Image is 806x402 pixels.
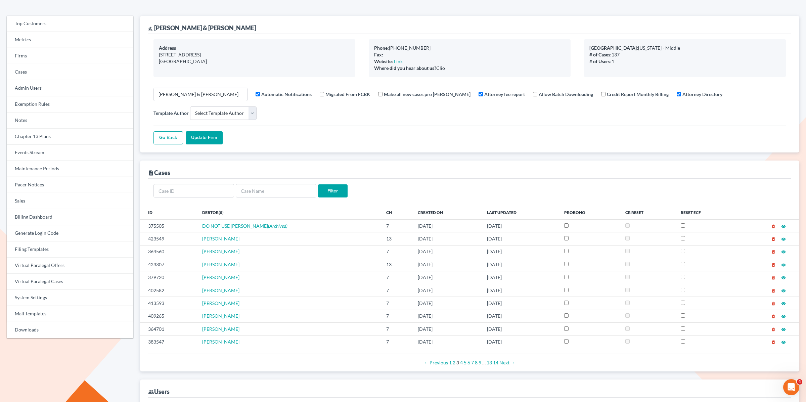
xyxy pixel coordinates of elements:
[771,275,776,280] i: delete_forever
[781,287,786,293] a: visibility
[781,250,786,254] i: visibility
[771,262,776,267] a: delete_forever
[140,323,197,336] td: 364701
[202,249,239,254] span: [PERSON_NAME]
[159,51,350,58] div: [STREET_ADDRESS]
[325,91,370,98] label: Migrated From FCBK
[153,131,183,145] a: Go Back
[7,113,133,129] a: Notes
[159,58,350,65] div: [GEOGRAPHIC_DATA]
[7,306,133,322] a: Mail Templates
[453,360,455,365] a: Page 2
[482,297,559,310] td: [DATE]
[374,45,565,51] div: [PHONE_NUMBER]
[781,313,786,319] a: visibility
[7,64,133,80] a: Cases
[589,58,612,64] b: # of Users:
[159,45,176,51] b: Address
[412,297,481,310] td: [DATE]
[202,262,239,267] a: [PERSON_NAME]
[7,274,133,290] a: Virtual Paralegal Cases
[771,249,776,254] a: delete_forever
[381,232,412,245] td: 13
[7,209,133,225] a: Billing Dashboard
[781,223,786,229] a: visibility
[202,313,239,319] a: [PERSON_NAME]
[7,80,133,96] a: Admin Users
[589,52,612,57] b: # of Cases:
[140,206,197,219] th: ID
[412,271,481,284] td: [DATE]
[374,52,383,57] b: Fax:
[482,323,559,336] td: [DATE]
[140,232,197,245] td: 423549
[781,300,786,306] a: visibility
[460,360,463,365] a: Page 4
[589,51,780,58] div: 137
[482,360,486,365] span: …
[771,236,776,241] a: delete_forever
[589,45,638,51] b: [GEOGRAPHIC_DATA]:
[7,193,133,209] a: Sales
[771,314,776,319] i: delete_forever
[771,339,776,345] a: delete_forever
[456,360,459,365] em: Page 3
[202,339,239,345] span: [PERSON_NAME]
[7,32,133,48] a: Metrics
[771,301,776,306] i: delete_forever
[781,301,786,306] i: visibility
[771,237,776,241] i: delete_forever
[783,379,799,395] iframe: Intercom live chat
[140,336,197,348] td: 383547
[771,326,776,332] a: delete_forever
[482,258,559,271] td: [DATE]
[261,91,312,98] label: Automatic Notifications
[202,326,239,332] a: [PERSON_NAME]
[781,236,786,241] a: visibility
[682,91,722,98] label: Attorney Directory
[148,169,170,177] div: Cases
[140,245,197,258] td: 364560
[412,206,481,219] th: Created On
[479,360,481,365] a: Page 9
[381,323,412,336] td: 7
[607,91,669,98] label: Credit Report Monthly Billing
[7,241,133,258] a: Filing Templates
[781,275,786,280] i: visibility
[7,177,133,193] a: Pacer Notices
[7,258,133,274] a: Virtual Paralegal Offers
[412,284,481,297] td: [DATE]
[153,109,189,117] label: Template Author
[148,170,154,176] i: description
[620,206,675,219] th: CR Reset
[7,16,133,32] a: Top Customers
[771,287,776,293] a: delete_forever
[381,206,412,219] th: Ch
[7,96,133,113] a: Exemption Rules
[153,359,786,366] div: Pagination
[771,224,776,229] i: delete_forever
[140,271,197,284] td: 379720
[539,91,593,98] label: Allow Batch Downloading
[381,271,412,284] td: 7
[487,360,492,365] a: Page 13
[7,145,133,161] a: Events Stream
[482,336,559,348] td: [DATE]
[482,219,559,232] td: [DATE]
[236,184,316,197] input: Case Name
[781,262,786,267] a: visibility
[781,237,786,241] i: visibility
[381,284,412,297] td: 7
[202,274,239,280] span: [PERSON_NAME]
[781,340,786,345] i: visibility
[499,360,515,365] a: Next page
[781,339,786,345] a: visibility
[148,388,170,396] div: Users
[202,223,287,229] a: DO NOT USE [PERSON_NAME](Archived)
[374,65,565,72] div: Clio
[675,206,735,219] th: Reset ECF
[7,225,133,241] a: Generate Login Code
[7,161,133,177] a: Maintenance Periods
